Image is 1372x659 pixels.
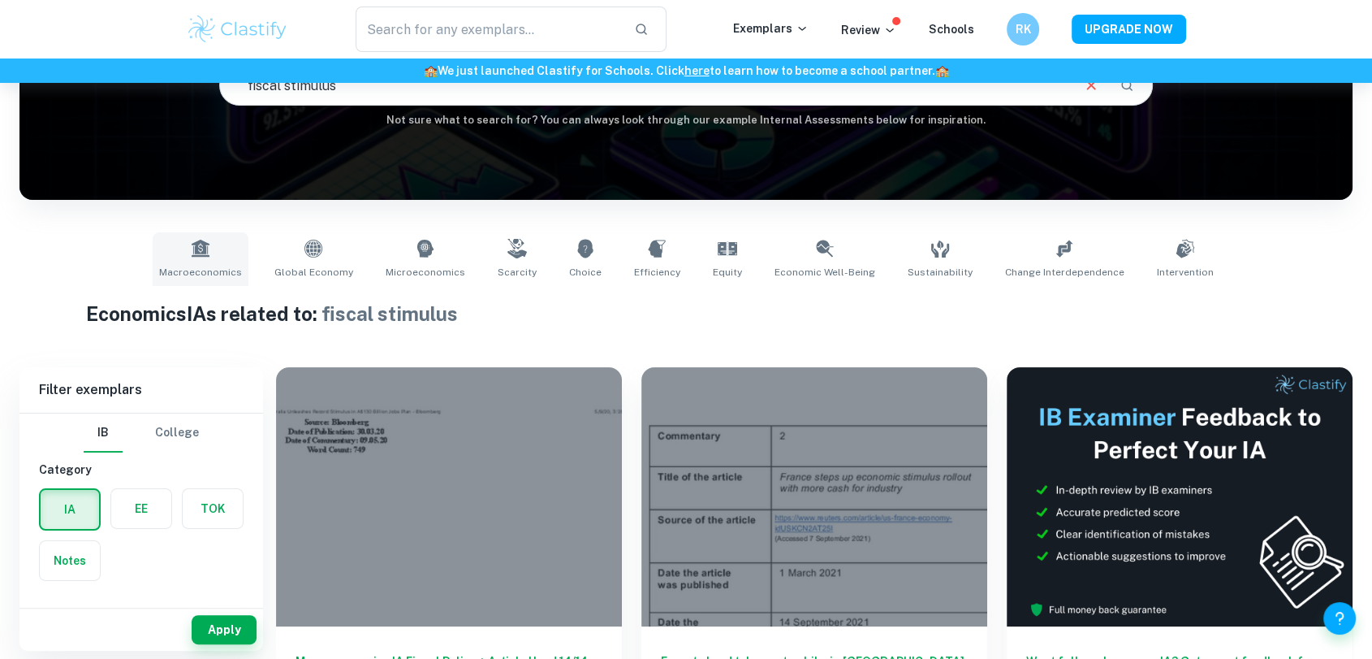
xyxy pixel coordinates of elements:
span: 🏫 [424,64,438,77]
h6: Filter exemplars [19,367,263,413]
input: E.g. smoking and tax, tariffs, global economy... [220,63,1068,108]
span: Choice [569,265,602,280]
h6: RK [1014,20,1033,38]
button: Search [1113,72,1141,99]
span: Intervention [1157,265,1214,280]
h6: Not sure what to search for? You can always look through our example Internal Assessments below f... [19,112,1353,128]
p: Review [841,21,896,39]
button: EE [111,489,171,528]
button: IA [41,490,99,529]
h6: Category [39,461,244,479]
input: Search for any exemplars... [356,7,621,52]
p: Exemplars [733,20,809,37]
a: Schools [929,23,974,36]
button: RK [1007,13,1039,46]
a: here [684,64,710,77]
button: College [155,414,199,453]
span: Macroeconomics [159,265,242,280]
h1: Economics IAs related to: [86,299,1286,328]
div: Filter type choice [84,414,199,453]
button: Notes [40,541,100,580]
span: Sustainability [908,265,973,280]
button: Help and Feedback [1323,602,1356,635]
h6: We just launched Clastify for Schools. Click to learn how to become a school partner. [3,62,1369,80]
span: Equity [713,265,742,280]
img: Clastify logo [186,13,289,46]
span: Scarcity [498,265,537,280]
button: Clear [1076,70,1107,101]
button: IB [84,414,123,453]
span: Change Interdependence [1005,265,1124,280]
img: Thumbnail [1007,367,1353,626]
span: Efficiency [634,265,680,280]
button: Apply [192,615,257,644]
span: Microeconomics [386,265,465,280]
span: Global Economy [274,265,353,280]
span: 🏫 [935,64,949,77]
button: TOK [183,489,243,528]
button: UPGRADE NOW [1072,15,1186,44]
span: Economic Well-Being [774,265,875,280]
span: fiscal stimulus [321,302,458,325]
h6: Subject [39,600,244,618]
